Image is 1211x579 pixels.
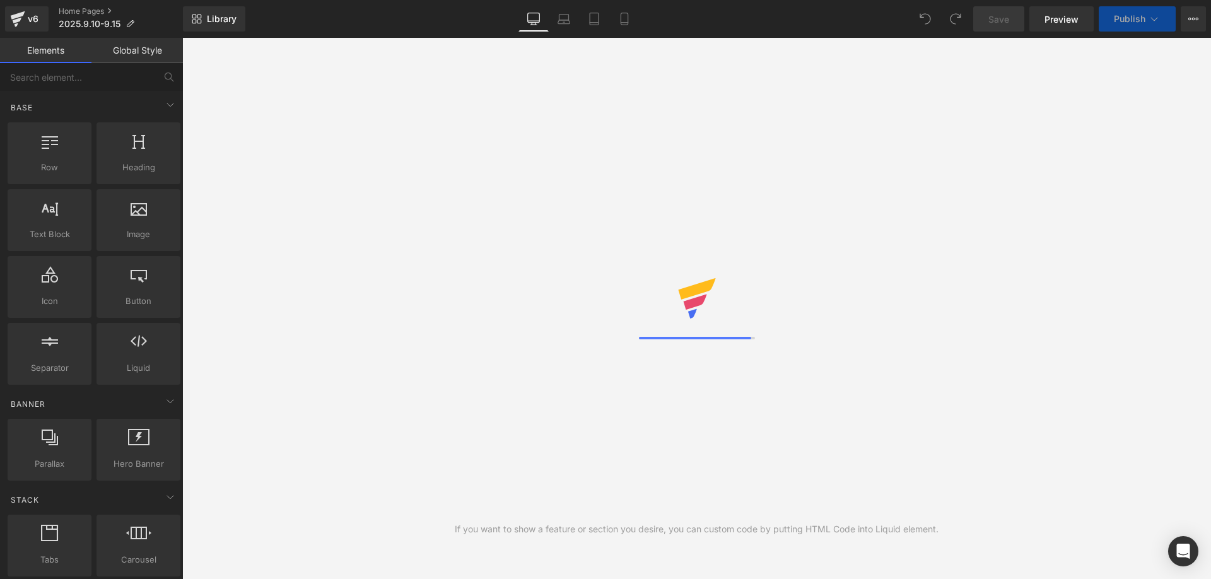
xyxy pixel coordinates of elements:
span: Preview [1044,13,1079,26]
a: Preview [1029,6,1094,32]
span: Button [100,295,177,308]
div: If you want to show a feature or section you desire, you can custom code by putting HTML Code int... [455,522,939,536]
span: Parallax [11,457,88,471]
a: Mobile [609,6,640,32]
a: v6 [5,6,49,32]
span: Base [9,102,34,114]
span: Row [11,161,88,174]
span: Carousel [100,553,177,566]
span: Liquid [100,361,177,375]
span: Separator [11,361,88,375]
div: Open Intercom Messenger [1168,536,1198,566]
span: Heading [100,161,177,174]
span: Tabs [11,553,88,566]
button: More [1181,6,1206,32]
span: Save [988,13,1009,26]
span: Banner [9,398,47,410]
span: Library [207,13,237,25]
span: Text Block [11,228,88,241]
a: Desktop [518,6,549,32]
span: Publish [1114,14,1145,24]
span: Icon [11,295,88,308]
span: Image [100,228,177,241]
a: Home Pages [59,6,183,16]
span: 2025.9.10-9.15 [59,19,120,29]
div: v6 [25,11,41,27]
span: Hero Banner [100,457,177,471]
a: Laptop [549,6,579,32]
button: Undo [913,6,938,32]
span: Stack [9,494,40,506]
a: Global Style [91,38,183,63]
button: Redo [943,6,968,32]
a: New Library [183,6,245,32]
a: Tablet [579,6,609,32]
button: Publish [1099,6,1176,32]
